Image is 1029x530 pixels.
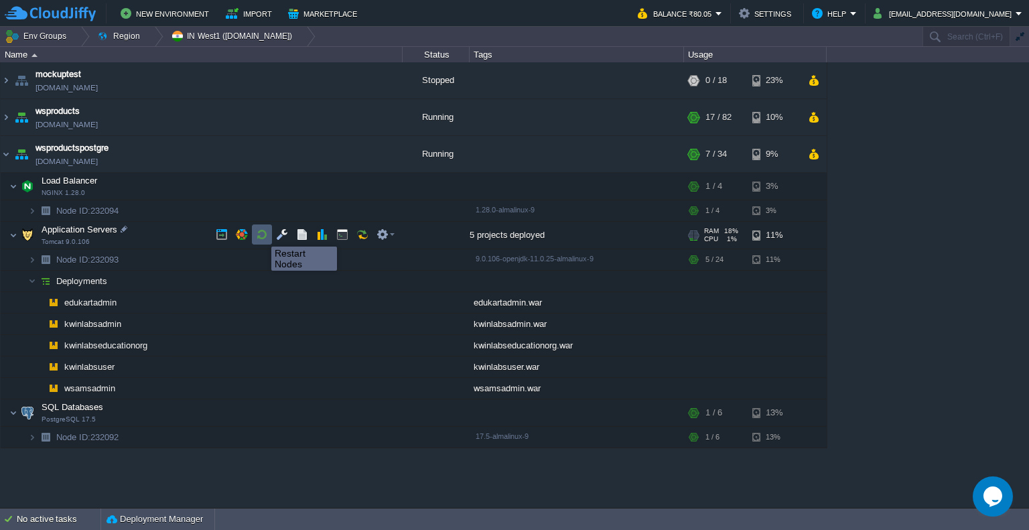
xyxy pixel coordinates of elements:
[36,314,44,334] img: AMDAwAAAACH5BAEAAAAALAAAAAABAAEAAAICRAEAOw==
[63,361,117,373] a: kwinlabsuser
[40,224,119,235] a: Application ServersTomcat 9.0.106
[55,205,121,216] span: 232094
[36,68,81,81] a: mockuptest
[18,399,37,426] img: AMDAwAAAACH5BAEAAAAALAAAAAABAAEAAAICRAEAOw==
[973,476,1016,517] iframe: chat widget
[752,249,796,270] div: 11%
[705,399,722,426] div: 1 / 6
[275,248,334,269] div: Restart Nodes
[288,5,361,21] button: Marketplace
[5,5,96,22] img: CloudJiffy
[724,227,738,235] span: 18%
[470,292,684,313] div: edukartadmin.war
[752,200,796,221] div: 3%
[1,136,11,172] img: AMDAwAAAACH5BAEAAAAALAAAAAABAAEAAAICRAEAOw==
[121,5,213,21] button: New Environment
[40,402,105,412] a: SQL DatabasesPostgreSQL 17.5
[752,99,796,135] div: 10%
[28,271,36,291] img: AMDAwAAAACH5BAEAAAAALAAAAAABAAEAAAICRAEAOw==
[36,292,44,313] img: AMDAwAAAACH5BAEAAAAALAAAAAABAAEAAAICRAEAOw==
[56,432,90,442] span: Node ID:
[36,105,80,118] a: wsproducts
[63,340,149,351] a: kwinlabseducationorg
[55,432,121,443] a: Node ID:232092
[403,47,469,62] div: Status
[12,136,31,172] img: AMDAwAAAACH5BAEAAAAALAAAAAABAAEAAAICRAEAOw==
[724,235,737,243] span: 1%
[752,136,796,172] div: 9%
[36,378,44,399] img: AMDAwAAAACH5BAEAAAAALAAAAAABAAEAAAICRAEAOw==
[752,222,796,249] div: 11%
[44,314,63,334] img: AMDAwAAAACH5BAEAAAAALAAAAAABAAEAAAICRAEAOw==
[36,271,55,291] img: AMDAwAAAACH5BAEAAAAALAAAAAABAAEAAAICRAEAOw==
[36,200,55,221] img: AMDAwAAAACH5BAEAAAAALAAAAAABAAEAAAICRAEAOw==
[63,318,123,330] a: kwinlabsadmin
[36,141,109,155] span: wsproductspostgre
[107,513,203,526] button: Deployment Manager
[705,249,724,270] div: 5 / 24
[476,432,529,440] span: 17.5-almalinux-9
[403,62,470,98] div: Stopped
[36,81,98,94] a: [DOMAIN_NAME]
[5,27,71,46] button: Env Groups
[9,399,17,426] img: AMDAwAAAACH5BAEAAAAALAAAAAABAAEAAAICRAEAOw==
[705,200,719,221] div: 1 / 4
[40,176,99,186] a: Load BalancerNGINX 1.28.0
[28,427,36,448] img: AMDAwAAAACH5BAEAAAAALAAAAAABAAEAAAICRAEAOw==
[403,99,470,135] div: Running
[638,5,715,21] button: Balance ₹80.05
[63,297,119,308] a: edukartadmin
[874,5,1016,21] button: [EMAIL_ADDRESS][DOMAIN_NAME]
[44,378,63,399] img: AMDAwAAAACH5BAEAAAAALAAAAAABAAEAAAICRAEAOw==
[470,47,683,62] div: Tags
[63,383,117,394] a: wsamsadmin
[470,314,684,334] div: kwinlabsadmin.war
[44,356,63,377] img: AMDAwAAAACH5BAEAAAAALAAAAAABAAEAAAICRAEAOw==
[97,27,145,46] button: Region
[40,175,99,186] span: Load Balancer
[55,254,121,265] span: 232093
[12,99,31,135] img: AMDAwAAAACH5BAEAAAAALAAAAAABAAEAAAICRAEAOw==
[55,205,121,216] a: Node ID:232094
[55,254,121,265] a: Node ID:232093
[42,238,90,246] span: Tomcat 9.0.106
[476,206,535,214] span: 1.28.0-almalinux-9
[705,99,732,135] div: 17 / 82
[476,255,594,263] span: 9.0.106-openjdk-11.0.25-almalinux-9
[36,118,98,131] a: [DOMAIN_NAME]
[17,509,100,530] div: No active tasks
[28,200,36,221] img: AMDAwAAAACH5BAEAAAAALAAAAAABAAEAAAICRAEAOw==
[36,335,44,356] img: AMDAwAAAACH5BAEAAAAALAAAAAABAAEAAAICRAEAOw==
[40,401,105,413] span: SQL Databases
[56,206,90,216] span: Node ID:
[18,222,37,249] img: AMDAwAAAACH5BAEAAAAALAAAAAABAAEAAAICRAEAOw==
[56,255,90,265] span: Node ID:
[226,5,276,21] button: Import
[31,54,38,57] img: AMDAwAAAACH5BAEAAAAALAAAAAABAAEAAAICRAEAOw==
[44,292,63,313] img: AMDAwAAAACH5BAEAAAAALAAAAAABAAEAAAICRAEAOw==
[752,427,796,448] div: 13%
[1,99,11,135] img: AMDAwAAAACH5BAEAAAAALAAAAAABAAEAAAICRAEAOw==
[12,62,31,98] img: AMDAwAAAACH5BAEAAAAALAAAAAABAAEAAAICRAEAOw==
[171,27,297,46] button: IN West1 ([DOMAIN_NAME])
[55,275,109,287] span: Deployments
[704,235,718,243] span: CPU
[470,335,684,356] div: kwinlabseducationorg.war
[1,62,11,98] img: AMDAwAAAACH5BAEAAAAALAAAAAABAAEAAAICRAEAOw==
[752,62,796,98] div: 23%
[470,222,684,249] div: 5 projects deployed
[470,356,684,377] div: kwinlabsuser.war
[705,62,727,98] div: 0 / 18
[28,249,36,270] img: AMDAwAAAACH5BAEAAAAALAAAAAABAAEAAAICRAEAOw==
[40,224,119,235] span: Application Servers
[42,415,96,423] span: PostgreSQL 17.5
[705,136,727,172] div: 7 / 34
[36,427,55,448] img: AMDAwAAAACH5BAEAAAAALAAAAAABAAEAAAICRAEAOw==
